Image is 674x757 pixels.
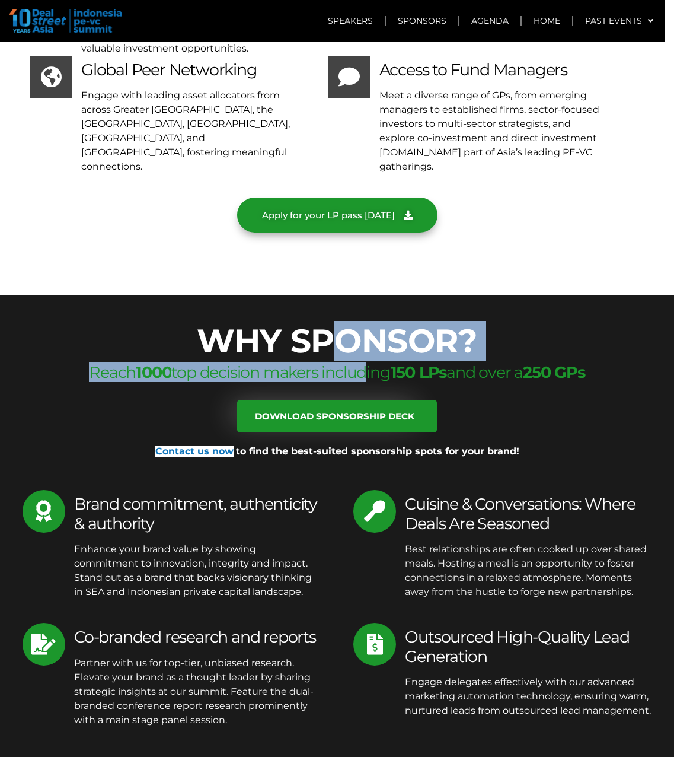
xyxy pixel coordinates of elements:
[405,675,651,718] p: Engage delegates effectively with our advanced marketing automation technology, ensuring warm, nu...
[81,88,304,174] p: Engage with leading asset allocators from across Greater [GEOGRAPHIC_DATA], the [GEOGRAPHIC_DATA]...
[74,494,317,533] span: Brand commitment, authenticity & authority
[459,7,520,34] a: Agenda
[573,7,665,34] a: Past Events
[6,325,668,357] h2: WHY SPONSOR?
[237,400,437,432] a: Download sponsorship deck
[74,656,321,727] p: Partner with us for top-tier, unbiased research. Elevate your brand as a thought leader by sharin...
[237,198,437,233] a: Apply for your LP pass [DATE]
[379,88,602,174] p: Meet a diverse range of GPs, from emerging managers to established firms, sector-focused investor...
[74,542,321,599] p: Enhance your brand value by showing commitment to innovation, integrity and impact. Stand out as ...
[405,494,635,533] span: Cuisine & Conversations: Where Deals Are Seasoned
[155,446,234,457] a: Contact us now
[405,627,629,666] span: Outsourced High-Quality Lead Generation
[379,60,567,79] span: Access to Fund Managers
[262,211,395,220] span: Apply for your LP pass [DATE]
[522,7,572,34] a: Home
[255,412,414,421] span: Download sponsorship deck
[405,542,651,599] p: Best relationships are often cooked up over shared meals. Hosting a meal is an opportunity to fos...
[523,362,585,382] b: 250 GPs
[386,7,458,34] a: Sponsors
[74,627,316,647] span: Co-branded research and reports
[81,60,257,79] span: Global Peer Networking
[236,446,519,457] span: to find the best-suited sponsorship spots for your brand!
[89,362,585,382] span: Reach top decision makers including and over a
[316,7,385,34] a: Speakers
[136,362,171,382] b: 1000
[391,362,447,382] b: 150 LPs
